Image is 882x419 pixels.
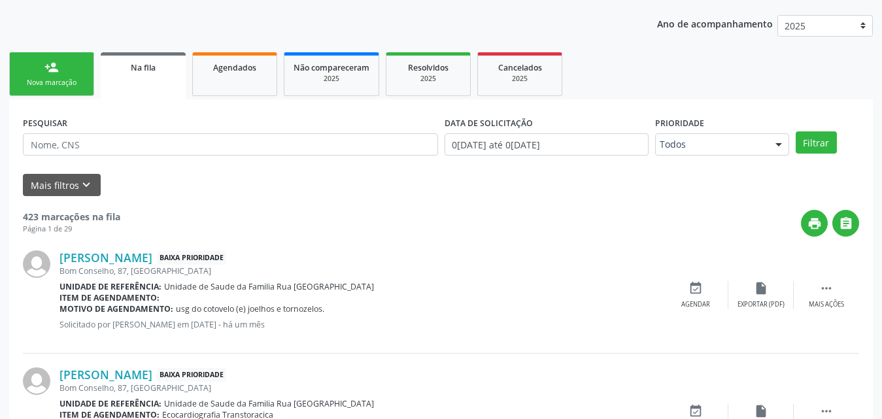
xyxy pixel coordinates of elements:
[59,398,161,409] b: Unidade de referência:
[688,404,703,418] i: event_available
[445,133,649,156] input: Selecione um intervalo
[839,216,853,231] i: 
[688,281,703,295] i: event_available
[59,382,663,394] div: Bom Conselho, 87, [GEOGRAPHIC_DATA]
[408,62,449,73] span: Resolvidos
[655,113,704,133] label: Prioridade
[294,62,369,73] span: Não compareceram
[832,210,859,237] button: 
[79,178,93,192] i: keyboard_arrow_down
[294,74,369,84] div: 2025
[164,398,374,409] span: Unidade de Saude da Familia Rua [GEOGRAPHIC_DATA]
[59,265,663,277] div: Bom Conselho, 87, [GEOGRAPHIC_DATA]
[819,281,834,295] i: 
[157,251,226,265] span: Baixa Prioridade
[396,74,461,84] div: 2025
[754,404,768,418] i: insert_drive_file
[23,113,67,133] label: PESQUISAR
[487,74,552,84] div: 2025
[660,138,762,151] span: Todos
[807,216,822,231] i: print
[23,133,438,156] input: Nome, CNS
[59,319,663,330] p: Solicitado por [PERSON_NAME] em [DATE] - há um mês
[44,60,59,75] div: person_add
[59,303,173,314] b: Motivo de agendamento:
[796,131,837,154] button: Filtrar
[59,367,152,382] a: [PERSON_NAME]
[657,15,773,31] p: Ano de acompanhamento
[59,250,152,265] a: [PERSON_NAME]
[738,300,785,309] div: Exportar (PDF)
[23,250,50,278] img: img
[23,224,120,235] div: Página 1 de 29
[59,281,161,292] b: Unidade de referência:
[445,113,533,133] label: DATA DE SOLICITAÇÃO
[59,292,160,303] b: Item de agendamento:
[157,368,226,382] span: Baixa Prioridade
[681,300,710,309] div: Agendar
[801,210,828,237] button: print
[23,210,120,223] strong: 423 marcações na fila
[213,62,256,73] span: Agendados
[819,404,834,418] i: 
[176,303,324,314] span: usg do cotovelo (e) joelhos e tornozelos.
[131,62,156,73] span: Na fila
[23,174,101,197] button: Mais filtroskeyboard_arrow_down
[809,300,844,309] div: Mais ações
[498,62,542,73] span: Cancelados
[754,281,768,295] i: insert_drive_file
[19,78,84,88] div: Nova marcação
[164,281,374,292] span: Unidade de Saude da Familia Rua [GEOGRAPHIC_DATA]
